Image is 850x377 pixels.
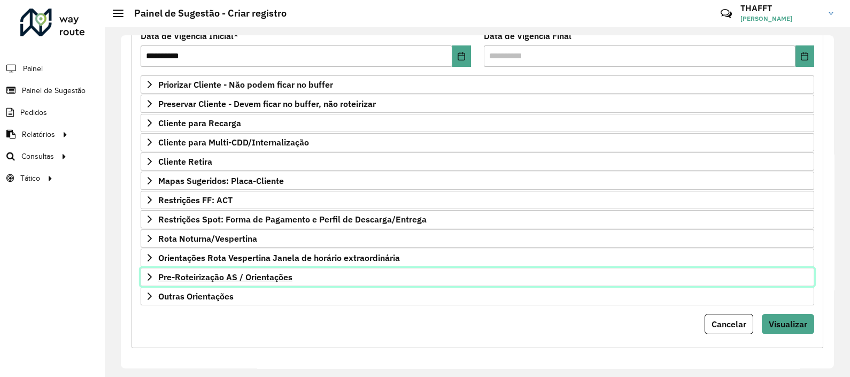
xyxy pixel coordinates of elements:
span: [PERSON_NAME] [740,14,821,24]
a: Rota Noturna/Vespertina [141,229,814,248]
a: Cliente Retira [141,152,814,171]
a: Cliente para Multi-CDD/Internalização [141,133,814,151]
button: Visualizar [762,314,814,334]
button: Choose Date [452,45,471,67]
a: Pre-Roteirização AS / Orientações [141,268,814,286]
span: Orientações Rota Vespertina Janela de horário extraordinária [158,253,400,262]
span: Cliente Retira [158,157,212,166]
span: Tático [20,173,40,184]
span: Cliente para Recarga [158,119,241,127]
a: Preservar Cliente - Devem ficar no buffer, não roteirizar [141,95,814,113]
span: Painel [23,63,43,74]
a: Orientações Rota Vespertina Janela de horário extraordinária [141,249,814,267]
span: Painel de Sugestão [22,85,86,96]
a: Contato Rápido [715,2,738,25]
span: Pre-Roteirização AS / Orientações [158,273,292,281]
label: Data de Vigência Inicial [141,29,238,42]
a: Priorizar Cliente - Não podem ficar no buffer [141,75,814,94]
a: Cliente para Recarga [141,114,814,132]
span: Relatórios [22,129,55,140]
span: Rota Noturna/Vespertina [158,234,257,243]
label: Data de Vigência Final [484,29,571,42]
span: Mapas Sugeridos: Placa-Cliente [158,176,284,185]
h3: THAFFT [740,3,821,13]
span: Preservar Cliente - Devem ficar no buffer, não roteirizar [158,99,376,108]
a: Restrições Spot: Forma de Pagamento e Perfil de Descarga/Entrega [141,210,814,228]
span: Priorizar Cliente - Não podem ficar no buffer [158,80,333,89]
a: Restrições FF: ACT [141,191,814,209]
button: Cancelar [705,314,753,334]
span: Cliente para Multi-CDD/Internalização [158,138,309,147]
span: Restrições Spot: Forma de Pagamento e Perfil de Descarga/Entrega [158,215,427,224]
a: Outras Orientações [141,287,814,305]
span: Pedidos [20,107,47,118]
h2: Painel de Sugestão - Criar registro [123,7,287,19]
span: Cancelar [712,319,746,329]
span: Consultas [21,151,54,162]
a: Mapas Sugeridos: Placa-Cliente [141,172,814,190]
span: Restrições FF: ACT [158,196,233,204]
span: Visualizar [769,319,807,329]
button: Choose Date [795,45,814,67]
span: Outras Orientações [158,292,234,301]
